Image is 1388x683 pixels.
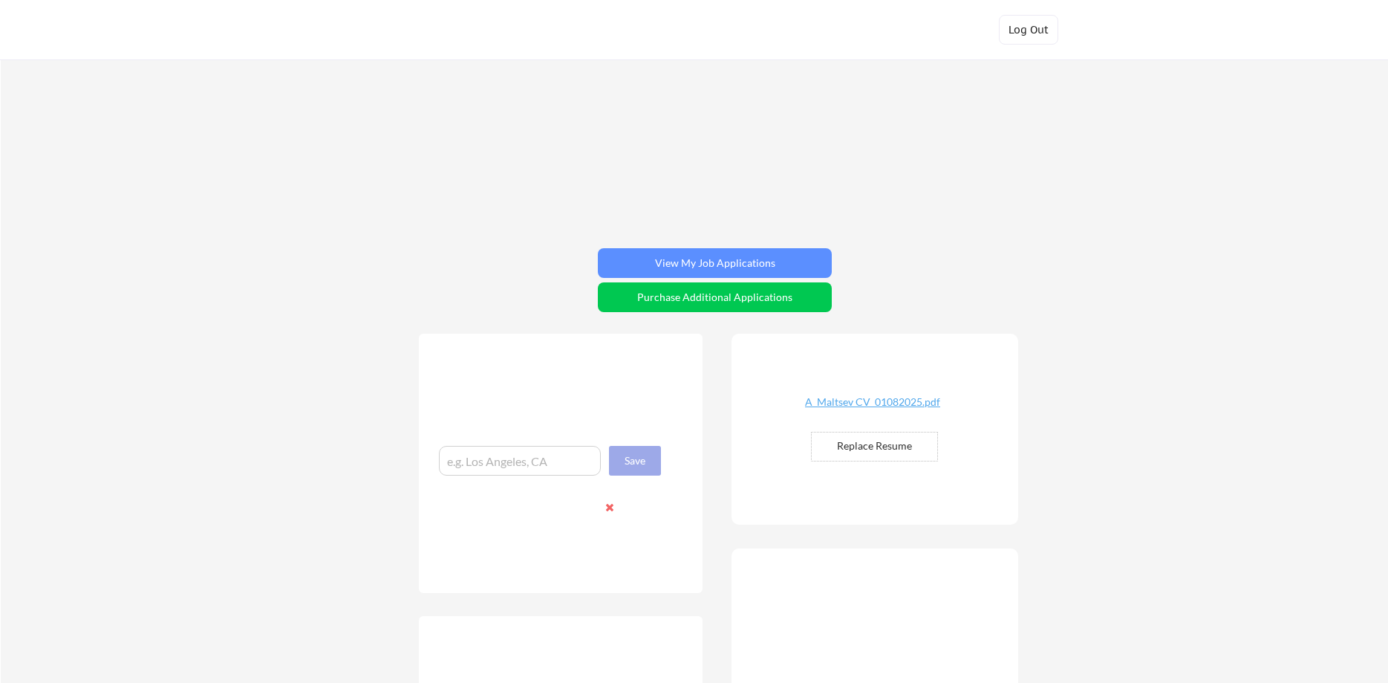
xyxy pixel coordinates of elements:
div: A_Maltsev CV_01082025.pdf [784,397,961,407]
button: Log Out [999,15,1058,45]
input: e.g. Los Angeles, CA [439,446,601,476]
a: A_Maltsev CV_01082025.pdf [784,397,961,420]
button: Purchase Additional Applications [598,282,832,312]
button: View My Job Applications [598,248,832,278]
button: Save [609,446,661,476]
